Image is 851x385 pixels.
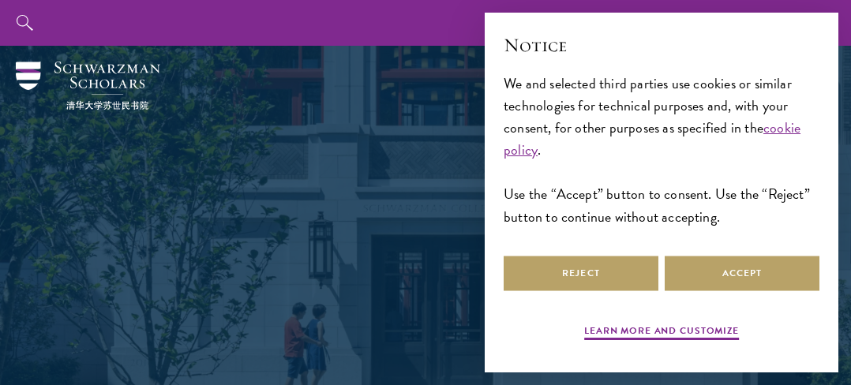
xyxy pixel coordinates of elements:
[665,256,819,291] button: Accept
[504,256,658,291] button: Reject
[16,62,160,110] img: Schwarzman Scholars
[584,323,739,342] button: Learn more and customize
[504,32,819,58] h2: Notice
[504,73,819,228] div: We and selected third parties use cookies or similar technologies for technical purposes and, wit...
[504,117,800,160] a: cookie policy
